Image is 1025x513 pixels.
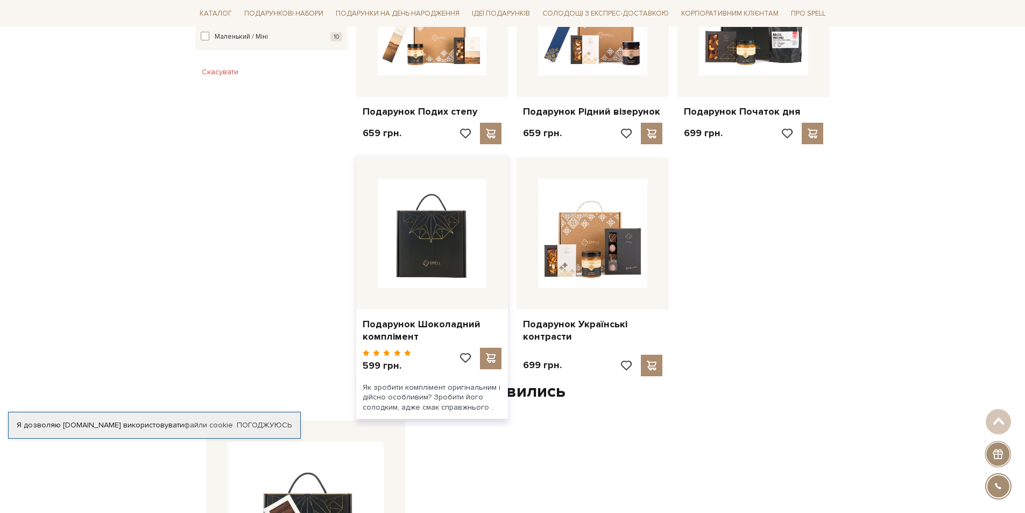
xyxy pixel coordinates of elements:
a: Подарункові набори [240,5,328,22]
p: 659 грн. [523,127,562,139]
a: Солодощі з експрес-доставкою [538,4,673,23]
a: Подарунки на День народження [331,5,464,22]
button: Маленький / Міні 10 [201,32,342,43]
button: Скасувати [195,64,245,81]
img: Подарунок Шоколадний комплімент [378,179,487,288]
p: 599 грн. [363,360,412,372]
a: файли cookie [184,420,233,430]
p: 699 грн. [684,127,723,139]
a: Корпоративним клієнтам [677,5,783,22]
a: Ідеї подарунків [468,5,534,22]
a: Каталог [195,5,236,22]
p: 699 грн. [523,359,562,371]
p: 659 грн. [363,127,401,139]
a: Подарунок Початок дня [684,106,823,118]
a: Погоджуюсь [237,420,292,430]
a: Подарунок Подих степу [363,106,502,118]
div: Ви дивились [202,381,824,403]
a: Подарунок Рідний візерунок [523,106,662,118]
span: 10 [330,32,342,41]
div: Я дозволяю [DOMAIN_NAME] використовувати [9,420,300,430]
a: Подарунок Шоколадний комплімент [363,318,502,343]
a: Подарунок Українські контрасти [523,318,662,343]
div: Як зробити комплімент оригінальним і дійсно особливим? Зробити його солодким, адже смак справжньо... [356,376,508,419]
span: Маленький / Міні [215,32,268,43]
a: Про Spell [787,5,830,22]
